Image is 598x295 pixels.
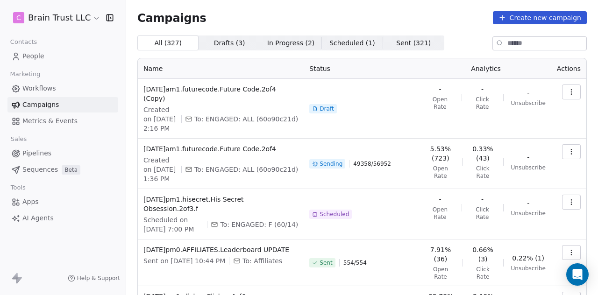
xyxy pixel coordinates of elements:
[22,213,54,223] span: AI Agents
[304,58,420,79] th: Status
[527,153,529,162] span: -
[320,211,349,218] span: Scheduled
[77,274,120,282] span: Help & Support
[7,181,29,195] span: Tools
[22,51,44,61] span: People
[16,13,21,22] span: C
[11,10,100,26] button: CBrain Trust LLC
[439,84,441,94] span: -
[511,210,546,217] span: Unsubscribe
[22,100,59,110] span: Campaigns
[420,58,551,79] th: Analytics
[7,113,118,129] a: Metrics & Events
[68,274,120,282] a: Help & Support
[426,144,455,163] span: 5.53% (723)
[7,162,118,177] a: SequencesBeta
[6,35,41,49] span: Contacts
[194,165,298,174] span: To: ENGAGED: ALL (60o90c21d)
[6,67,44,81] span: Marketing
[137,11,206,24] span: Campaigns
[22,84,56,93] span: Workflows
[62,165,80,175] span: Beta
[320,160,342,168] span: Sending
[7,49,118,64] a: People
[527,88,529,98] span: -
[143,105,178,133] span: Created on [DATE] 2:16 PM
[566,263,589,286] div: Open Intercom Messenger
[329,38,375,48] span: Scheduled ( 1 )
[511,164,546,171] span: Unsubscribe
[320,105,334,112] span: Draft
[22,197,39,207] span: Apps
[512,253,544,263] span: 0.22% (1)
[426,165,455,180] span: Open Rate
[143,215,203,234] span: Scheduled on [DATE] 7:00 PM
[470,96,496,111] span: Click Rate
[194,114,298,124] span: To: ENGAGED: ALL (60o90c21d)
[470,245,495,264] span: 0.66% (3)
[22,116,78,126] span: Metrics & Events
[511,265,546,272] span: Unsubscribe
[343,259,367,267] span: 554 / 554
[470,206,496,221] span: Click Rate
[242,256,282,266] span: To: Affiliates
[7,81,118,96] a: Workflows
[320,259,332,267] span: Sent
[22,165,58,175] span: Sequences
[220,220,298,229] span: To: ENGAGED: F (60/14)
[267,38,315,48] span: In Progress ( 2 )
[143,144,298,154] span: [DATE]am1.futurecode.Future Code.2of4
[143,84,298,103] span: [DATE]am1.futurecode.Future Code.2of4 (Copy)
[551,58,586,79] th: Actions
[28,12,91,24] span: Brain Trust LLC
[426,245,455,264] span: 7.91% (36)
[527,198,529,208] span: -
[481,195,484,204] span: -
[511,99,546,107] span: Unsubscribe
[470,266,495,281] span: Click Rate
[439,195,441,204] span: -
[7,194,118,210] a: Apps
[143,245,298,254] span: [DATE]pm0.AFFILIATES.Leaderboard UPDATE
[426,206,454,221] span: Open Rate
[7,211,118,226] a: AI Agents
[396,38,431,48] span: Sent ( 321 )
[426,266,455,281] span: Open Rate
[7,132,31,146] span: Sales
[7,146,118,161] a: Pipelines
[470,144,496,163] span: 0.33% (43)
[143,155,178,183] span: Created on [DATE] 1:36 PM
[22,148,51,158] span: Pipelines
[481,84,484,94] span: -
[143,195,298,213] span: [DATE]pm1.hisecret.His Secret Obsession.2of3.f
[353,160,391,168] span: 49358 / 56952
[470,165,496,180] span: Click Rate
[143,256,225,266] span: Sent on [DATE] 10:44 PM
[426,96,454,111] span: Open Rate
[138,58,304,79] th: Name
[493,11,587,24] button: Create new campaign
[214,38,245,48] span: Drafts ( 3 )
[7,97,118,112] a: Campaigns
